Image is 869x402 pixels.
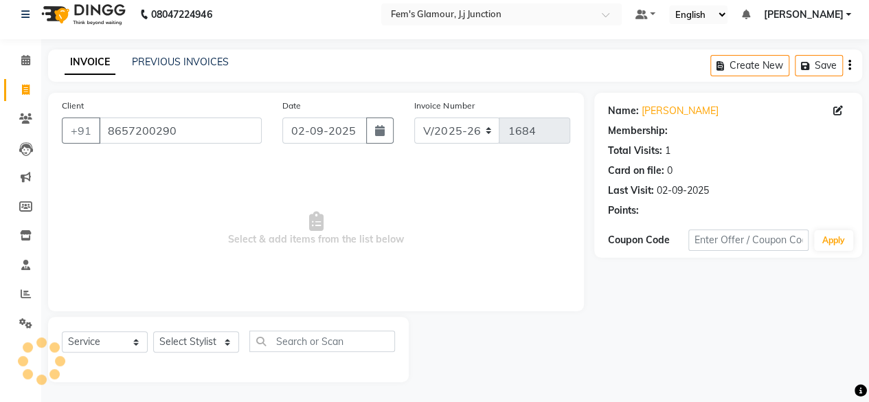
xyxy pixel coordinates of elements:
span: [PERSON_NAME] [763,8,843,22]
div: Last Visit: [608,183,654,198]
span: Select & add items from the list below [62,160,570,298]
button: Apply [814,230,853,251]
div: Total Visits: [608,144,662,158]
div: 02-09-2025 [657,183,709,198]
button: +91 [62,118,100,144]
div: Membership: [608,124,668,138]
div: Points: [608,203,639,218]
div: 0 [667,164,673,178]
input: Enter Offer / Coupon Code [688,230,809,251]
input: Search by Name/Mobile/Email/Code [99,118,262,144]
label: Date [282,100,301,112]
div: Card on file: [608,164,664,178]
div: Name: [608,104,639,118]
input: Search or Scan [249,331,395,352]
div: 1 [665,144,670,158]
button: Create New [710,55,789,76]
button: Save [795,55,843,76]
a: [PERSON_NAME] [642,104,719,118]
div: Coupon Code [608,233,688,247]
a: PREVIOUS INVOICES [132,56,229,68]
label: Invoice Number [414,100,474,112]
a: INVOICE [65,50,115,75]
label: Client [62,100,84,112]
